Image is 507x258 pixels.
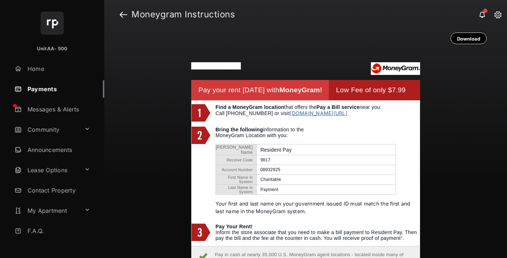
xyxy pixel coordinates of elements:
[191,62,241,69] img: Vaibhav Square
[215,104,420,123] td: that offers the near you: Call [PHONE_NUMBER] or visit
[215,104,284,110] b: Find a MoneyGram location
[215,224,253,229] b: Pay Your Rent!
[216,144,256,155] td: [PERSON_NAME] Name
[12,121,81,138] a: Community
[290,110,347,116] a: [DOMAIN_NAME][URL]
[401,235,402,238] sup: 1
[12,182,104,199] a: Contact Property
[41,12,64,35] img: svg+xml;base64,PHN2ZyB4bWxucz0iaHR0cDovL3d3dy53My5vcmcvMjAwMC9zdmciIHdpZHRoPSI2NCIgaGVpZ2h0PSI2NC...
[256,144,395,155] td: Resident Pay
[131,10,235,19] strong: Moneygram Instructions
[215,224,420,242] td: Inform the store associate that you need to make a bill payment to Resident Pay. Then pay the bil...
[216,155,256,165] td: Receive Code
[12,141,104,158] a: Announcements
[317,104,360,110] b: Pay a Bill service
[215,127,263,132] b: Bring the following
[12,60,104,77] a: Home
[279,86,322,94] b: MoneyGram!
[12,222,104,240] a: F.A.Q.
[216,175,256,185] td: First Name in System
[256,185,395,194] td: Payment
[371,62,420,75] img: Moneygram
[192,104,210,122] img: 1
[336,80,413,100] td: Low Fee of only $7.99
[192,127,210,144] img: 2
[192,224,210,241] img: 3
[198,80,329,100] td: Pay your rent [DATE] with
[216,185,256,194] td: Last Name in System
[216,165,256,175] td: Account Number
[12,80,104,98] a: Payments
[256,155,395,165] td: 9817
[256,175,395,185] td: Charitable
[451,33,487,44] button: Download
[256,165,395,175] td: 08932925
[12,202,81,219] a: My Apartment
[12,161,81,179] a: Lease Options
[215,127,420,220] td: information to the MoneyGram Location with you:
[12,101,104,118] a: Messages & Alerts
[215,200,420,215] p: Your first and last name on your government issued ID must match the first and last name in the M...
[37,45,68,52] p: UnitAA- 500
